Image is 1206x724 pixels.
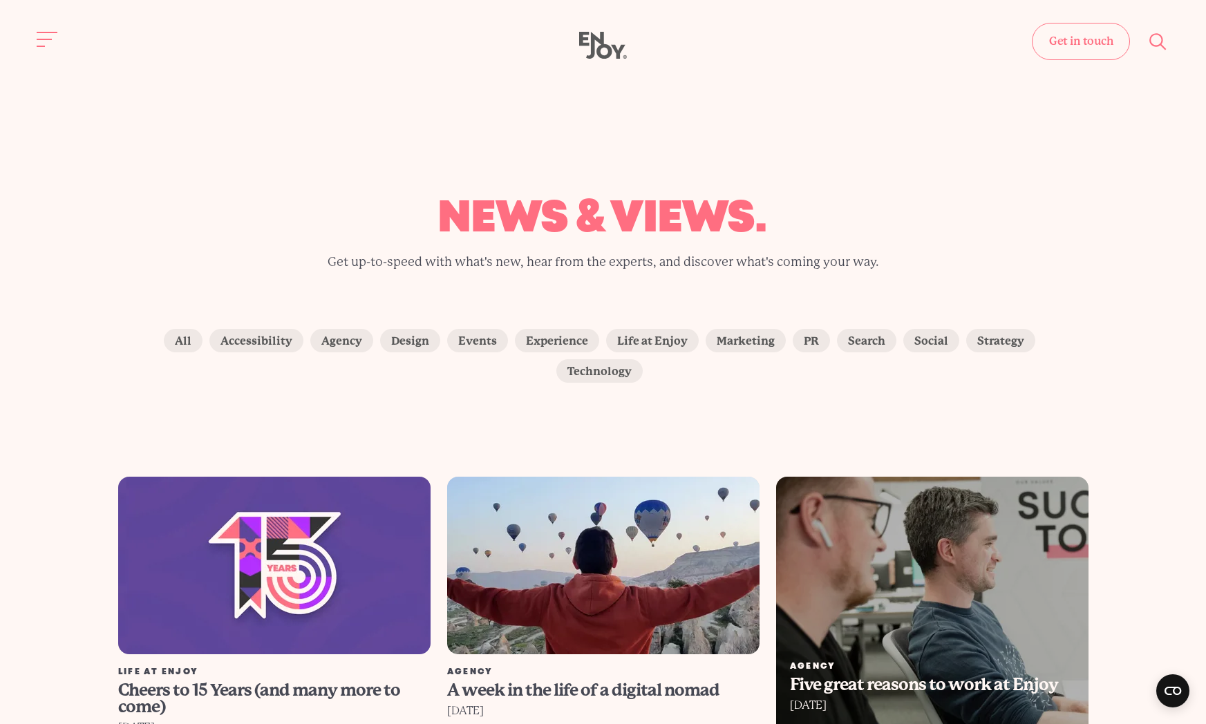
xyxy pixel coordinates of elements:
[310,329,373,352] label: Agency
[437,200,766,239] span: news & views.
[33,25,62,54] button: Site navigation
[966,329,1035,352] label: Strategy
[556,359,643,383] label: Technology
[209,329,303,352] label: Accessibility
[606,329,699,352] label: Life at Enjoy
[1156,674,1189,707] button: Open CMP widget
[164,329,202,352] label: All
[706,329,786,352] label: Marketing
[118,477,431,655] img: Cheers to 15 Years (and many more to come)
[312,253,895,271] p: Get up-to-speed with what's new, hear from the experts, and discover what's coming your way.
[447,701,760,721] div: [DATE]
[793,329,830,352] label: PR
[447,329,508,352] label: Events
[790,663,1075,671] div: Agency
[790,696,1075,715] div: [DATE]
[447,668,760,676] div: Agency
[515,329,599,352] label: Experience
[380,329,440,352] label: Design
[790,675,1058,694] span: Five great reasons to work at Enjoy
[118,680,400,716] span: Cheers to 15 Years (and many more to come)
[1032,23,1130,60] a: Get in touch
[903,329,959,352] label: Social
[837,329,896,352] label: Search
[447,477,760,655] img: A week in the life of a digital nomad
[118,668,431,676] div: Life at Enjoy
[1144,27,1173,56] button: Site search
[447,680,719,700] span: A week in the life of a digital nomad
